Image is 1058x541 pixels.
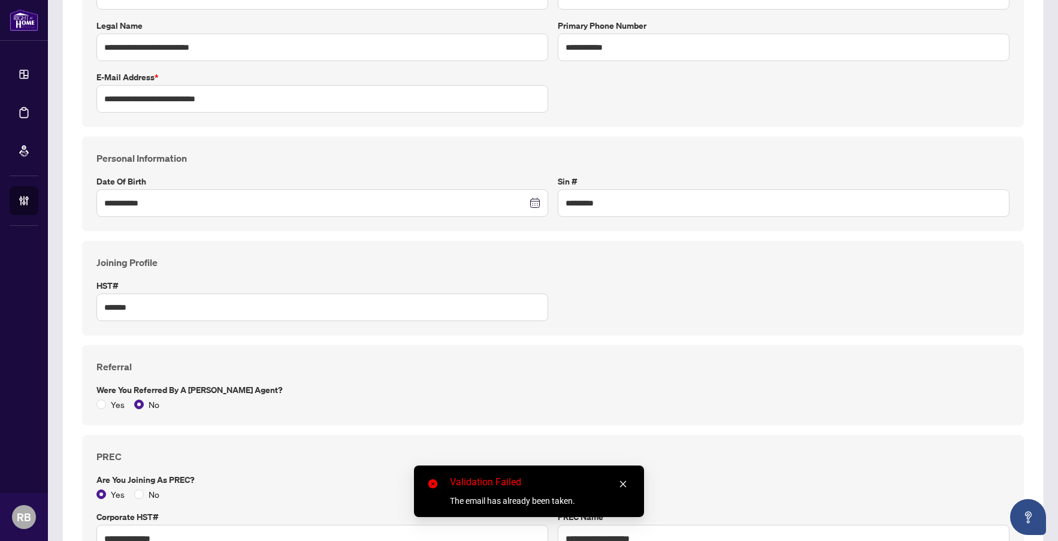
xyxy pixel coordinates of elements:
img: logo [10,9,38,31]
button: Open asap [1010,499,1046,535]
label: Sin # [558,175,1009,188]
label: Primary Phone Number [558,19,1009,32]
label: Corporate HST# [96,510,548,524]
h4: Personal Information [96,151,1009,165]
label: Are you joining as PREC? [96,473,1009,486]
span: No [144,488,164,501]
keeper-lock: Open Keeper Popup [984,196,998,210]
span: Yes [106,398,129,411]
span: close [619,480,627,488]
label: Were you referred by a [PERSON_NAME] Agent? [96,383,1009,397]
label: Legal Name [96,19,548,32]
label: HST# [96,279,548,292]
label: Date of Birth [96,175,548,188]
span: RB [17,509,31,525]
span: No [144,398,164,411]
div: Validation Failed [450,475,630,489]
span: Yes [106,488,129,501]
h4: Joining Profile [96,255,1009,270]
span: close-circle [428,479,437,488]
label: PREC Name [558,510,1009,524]
a: Close [616,477,630,491]
h4: PREC [96,449,1009,464]
h4: Referral [96,359,1009,374]
div: The email has already been taken. [450,494,630,507]
label: E-mail Address [96,71,548,84]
